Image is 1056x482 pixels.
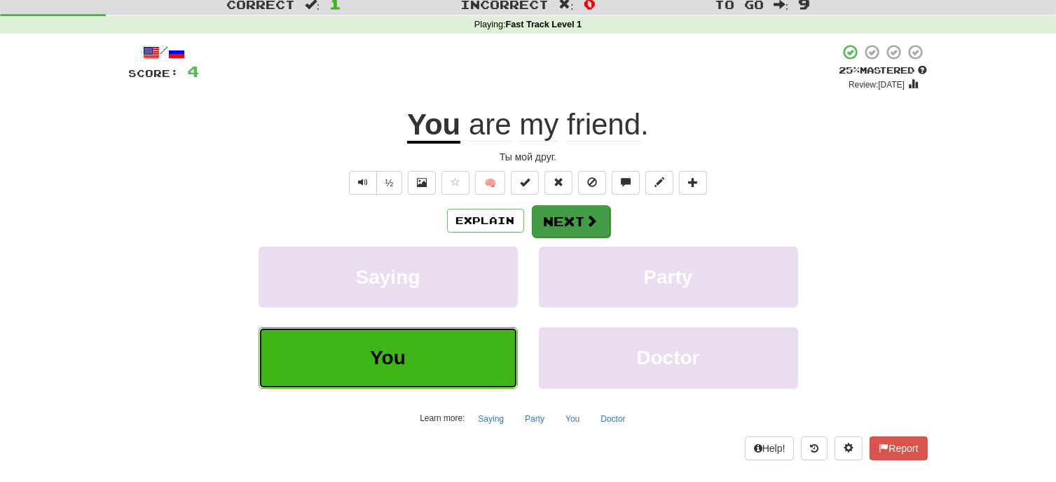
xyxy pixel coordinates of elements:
[643,266,692,288] span: Party
[679,171,707,195] button: Add to collection (alt+a)
[370,347,406,369] span: You
[517,408,552,429] button: Party
[420,413,465,423] small: Learn more:
[839,64,928,77] div: Mastered
[539,247,798,308] button: Party
[376,171,403,195] button: ½
[346,171,403,195] div: Text-to-speech controls
[460,108,648,142] span: .
[593,408,633,429] button: Doctor
[356,266,420,288] span: Saying
[612,171,640,195] button: Discuss sentence (alt+u)
[849,80,905,90] small: Review: [DATE]
[470,408,512,429] button: Saying
[469,108,512,142] span: are
[447,209,524,233] button: Explain
[539,327,798,388] button: Doctor
[349,171,377,195] button: Play sentence audio (ctl+space)
[407,108,460,144] u: You
[839,64,860,76] span: 25 %
[475,171,505,195] button: 🧠
[506,20,582,29] strong: Fast Track Level 1
[129,43,200,61] div: /
[567,108,640,142] span: friend
[188,62,200,80] span: 4
[259,327,518,388] button: You
[259,247,518,308] button: Saying
[408,171,436,195] button: Show image (alt+x)
[578,171,606,195] button: Ignore sentence (alt+i)
[801,436,828,460] button: Round history (alt+y)
[511,171,539,195] button: Set this sentence to 100% Mastered (alt+m)
[532,205,610,237] button: Next
[441,171,469,195] button: Favorite sentence (alt+f)
[870,436,927,460] button: Report
[636,347,699,369] span: Doctor
[558,408,587,429] button: You
[544,171,572,195] button: Reset to 0% Mastered (alt+r)
[745,436,795,460] button: Help!
[645,171,673,195] button: Edit sentence (alt+d)
[519,108,558,142] span: my
[129,67,179,79] span: Score:
[129,150,928,164] div: Ты мой друг.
